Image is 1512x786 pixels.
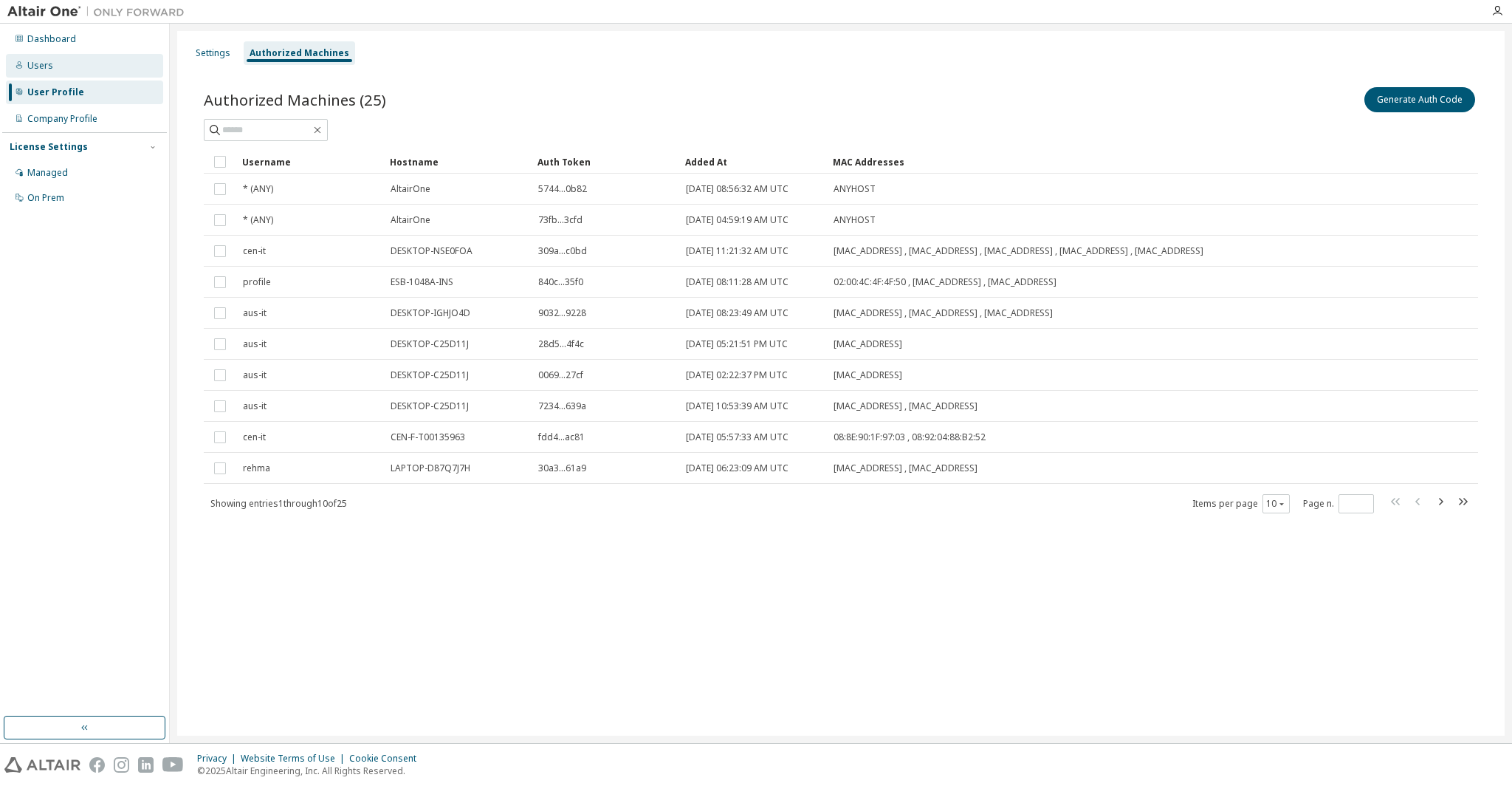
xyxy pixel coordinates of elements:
[538,338,584,350] span: 28d5...4f4c
[538,307,586,319] span: 9032...9228
[834,214,876,226] span: ANYHOST
[243,462,270,474] span: rehma
[686,431,788,443] span: [DATE] 05:57:33 AM UTC
[538,183,587,195] span: 5744...0b82
[1303,494,1374,513] span: Page n.
[538,462,586,474] span: 30a3...61a9
[243,276,271,288] span: profile
[391,276,453,288] span: ESB-1048A-INS
[686,214,788,226] span: [DATE] 04:59:19 AM UTC
[834,400,977,412] span: [MAC_ADDRESS] , [MAC_ADDRESS]
[114,757,129,773] img: instagram.svg
[391,431,465,443] span: CEN-F-T00135963
[243,369,267,381] span: aus-it
[243,338,267,350] span: aus-it
[162,757,184,773] img: youtube.svg
[833,150,1323,174] div: MAC Addresses
[390,150,526,174] div: Hostname
[204,89,386,110] span: Authorized Machines (25)
[538,245,587,257] span: 309a...c0bd
[27,192,64,204] div: On Prem
[1266,498,1286,510] button: 10
[686,400,788,412] span: [DATE] 10:53:39 AM UTC
[27,60,53,72] div: Users
[834,307,1053,319] span: [MAC_ADDRESS] , [MAC_ADDRESS] , [MAC_ADDRESS]
[27,113,97,125] div: Company Profile
[686,338,788,350] span: [DATE] 05:21:51 PM UTC
[834,338,902,350] span: [MAC_ADDRESS]
[138,757,154,773] img: linkedin.svg
[391,214,430,226] span: AltairOne
[538,369,583,381] span: 0069...27cf
[391,369,469,381] span: DESKTOP-C25D11J
[834,369,902,381] span: [MAC_ADDRESS]
[686,369,788,381] span: [DATE] 02:22:37 PM UTC
[243,431,266,443] span: cen-it
[1192,494,1290,513] span: Items per page
[243,214,273,226] span: * (ANY)
[197,765,425,777] p: © 2025 Altair Engineering, Inc. All Rights Reserved.
[27,33,76,45] div: Dashboard
[538,214,583,226] span: 73fb...3cfd
[250,47,349,59] div: Authorized Machines
[1364,87,1475,112] button: Generate Auth Code
[243,183,273,195] span: * (ANY)
[834,245,1203,257] span: [MAC_ADDRESS] , [MAC_ADDRESS] , [MAC_ADDRESS] , [MAC_ADDRESS] , [MAC_ADDRESS]
[834,276,1056,288] span: 02:00:4C:4F:4F:50 , [MAC_ADDRESS] , [MAC_ADDRESS]
[538,431,585,443] span: fdd4...ac81
[242,150,378,174] div: Username
[834,462,977,474] span: [MAC_ADDRESS] , [MAC_ADDRESS]
[391,338,469,350] span: DESKTOP-C25D11J
[4,757,80,773] img: altair_logo.svg
[391,245,472,257] span: DESKTOP-NSE0FOA
[537,150,673,174] div: Auth Token
[391,183,430,195] span: AltairOne
[7,4,192,19] img: Altair One
[27,86,84,98] div: User Profile
[243,307,267,319] span: aus-it
[538,400,586,412] span: 7234...639a
[243,245,266,257] span: cen-it
[89,757,105,773] img: facebook.svg
[686,462,788,474] span: [DATE] 06:23:09 AM UTC
[834,431,986,443] span: 08:8E:90:1F:97:03 , 08:92:04:88:B2:52
[686,276,788,288] span: [DATE] 08:11:28 AM UTC
[834,183,876,195] span: ANYHOST
[391,400,469,412] span: DESKTOP-C25D11J
[241,753,349,765] div: Website Terms of Use
[349,753,425,765] div: Cookie Consent
[10,141,88,153] div: License Settings
[391,307,470,319] span: DESKTOP-IGHJO4D
[686,307,788,319] span: [DATE] 08:23:49 AM UTC
[686,245,788,257] span: [DATE] 11:21:32 AM UTC
[391,462,470,474] span: LAPTOP-D87Q7J7H
[243,400,267,412] span: aus-it
[686,183,788,195] span: [DATE] 08:56:32 AM UTC
[27,167,68,179] div: Managed
[538,276,583,288] span: 840c...35f0
[685,150,821,174] div: Added At
[197,753,241,765] div: Privacy
[196,47,230,59] div: Settings
[210,497,347,510] span: Showing entries 1 through 10 of 25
